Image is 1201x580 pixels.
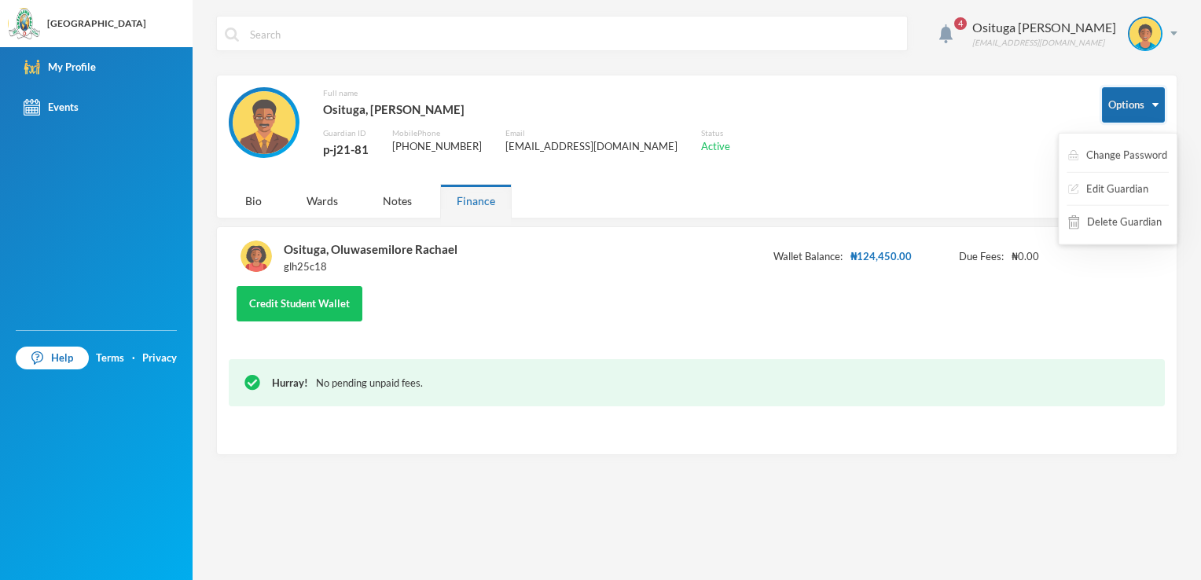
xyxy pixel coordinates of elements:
a: Terms [96,351,124,366]
span: ₦0.00 [1012,249,1039,265]
a: Help [16,347,89,370]
img: search [225,28,239,42]
span: 4 [954,17,967,30]
div: glh25c18 [284,259,457,275]
div: Mobile Phone [392,127,482,139]
div: · [132,351,135,366]
span: Due Fees: [959,249,1004,265]
div: Full name [323,87,730,99]
div: [GEOGRAPHIC_DATA] [47,17,146,31]
button: Credit Student Wallet [237,286,362,321]
div: Osituga, [PERSON_NAME] [323,99,730,119]
span: ₦124,450.00 [850,249,912,265]
span: Hurray! [272,376,308,389]
div: My Profile [24,59,96,75]
div: Notes [366,184,428,218]
span: Wallet Balance: [773,249,843,265]
img: STUDENT [1129,18,1161,50]
div: Events [24,99,79,116]
button: Change Password [1067,141,1169,170]
div: [EMAIL_ADDRESS][DOMAIN_NAME] [972,37,1116,49]
img: GUARDIAN [233,91,296,154]
a: Privacy [142,351,177,366]
div: p-j21-81 [323,139,369,160]
button: Delete Guardian [1067,208,1163,237]
div: [PHONE_NUMBER] [392,139,482,155]
img: STUDENT [241,240,272,272]
input: Search [248,17,899,52]
div: Bio [229,184,278,218]
div: Osituga [PERSON_NAME] [972,18,1116,37]
button: Edit Guardian [1067,175,1150,204]
img: logo [9,9,40,40]
div: Osituga, Oluwasemilore Rachael [284,239,457,259]
div: Active [701,139,730,155]
img: ! [244,375,260,391]
div: [EMAIL_ADDRESS][DOMAIN_NAME] [505,139,678,155]
div: Status [701,127,730,139]
div: Finance [440,184,512,218]
div: No pending unpaid fees. [272,376,1149,391]
div: Guardian ID [323,127,369,139]
button: Options [1102,87,1165,123]
div: Email [505,127,678,139]
div: Wards [290,184,354,218]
